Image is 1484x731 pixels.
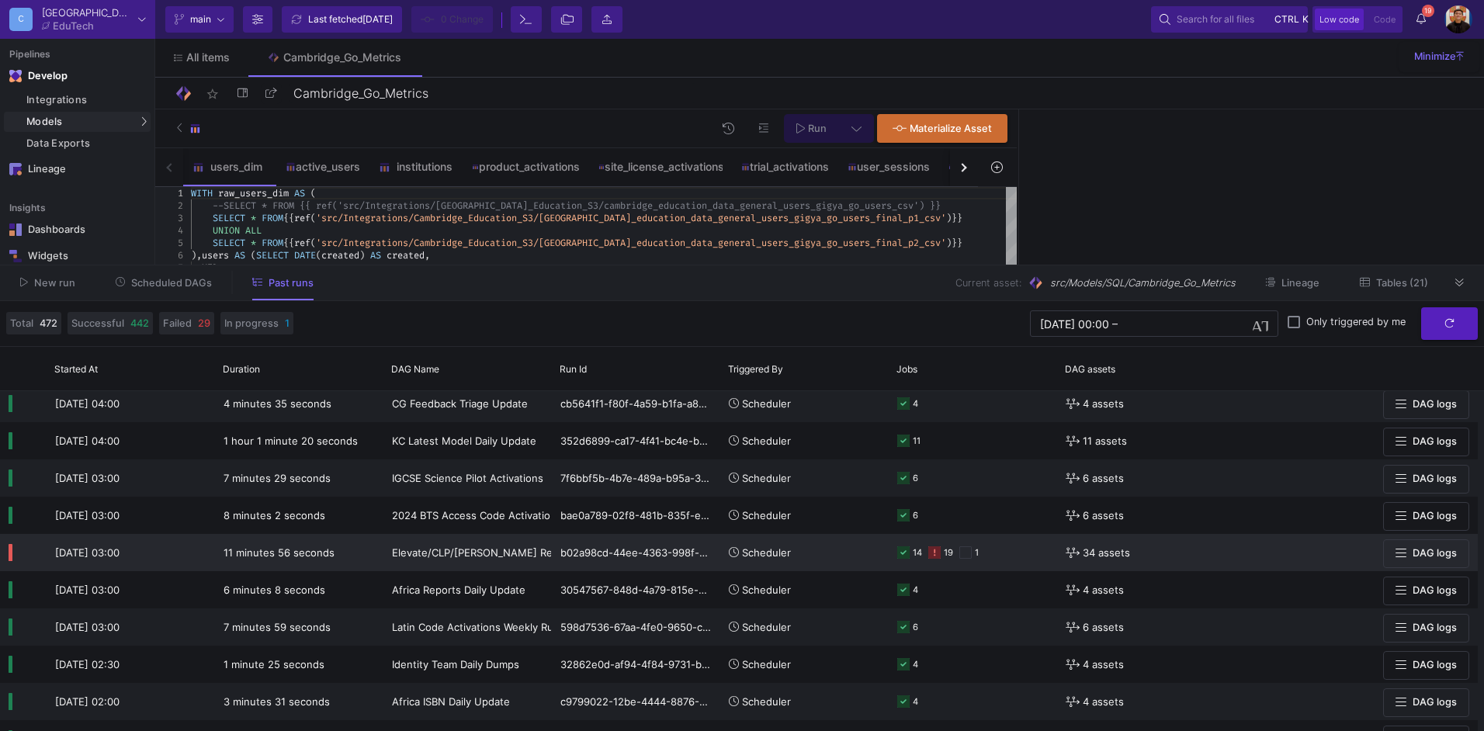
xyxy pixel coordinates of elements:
span: ( [251,249,256,262]
img: SQL-Model type child icon [598,164,605,170]
button: Last fetched[DATE] [282,6,402,33]
span: {{ [283,237,294,249]
button: 19 [1407,6,1435,33]
span: 11 assets [1083,423,1127,459]
span: 4 assets [1083,684,1124,720]
span: ( [316,249,321,262]
div: 32862e0d-af94-4f84-9731-b29cc033a7b0 [552,646,720,683]
a: Navigation iconDashboards [4,217,151,242]
span: UID [202,262,218,274]
span: 6 minutes 8 seconds [224,584,325,596]
img: SQL-Model type child icon [948,164,955,170]
span: Scheduler [742,509,791,521]
span: DAG logs [1413,510,1457,521]
span: SELECT [213,237,245,249]
span: Identity Team Daily Dumps [392,658,519,670]
div: Develop [28,70,51,82]
span: [DATE] 02:00 [55,695,120,708]
img: bg52tvgs8dxfpOhHYAd0g09LCcAxm85PnUXHwHyc.png [1444,5,1472,33]
button: Tables (21) [1341,271,1447,295]
button: SQL-Model type child icon [165,114,220,143]
div: 7f6bbf5b-4b7e-489a-b95a-31d611b0c777 [552,459,720,497]
div: site_license_activations [598,161,723,173]
span: raw_users_dim [218,187,289,199]
span: ( [310,187,316,199]
div: cb5641f1-f80f-4a59-b1fa-a8b1e0643d35 [552,385,720,422]
div: 598d7536-67aa-4fe0-9650-c8c0e909a7ef [552,608,720,646]
textarea: Editor content;Press Alt+F1 for Accessibility Options. [191,187,192,188]
a: Data Exports [4,133,151,154]
div: 2 [155,199,183,212]
span: Models [26,116,63,128]
span: 29 [198,316,210,331]
a: Navigation iconLineage [4,157,151,182]
span: [DATE] 04:00 [55,435,120,447]
div: 4 [913,684,918,720]
button: DAG logs [1383,502,1469,531]
img: SQL Model [1028,275,1044,291]
span: _p1_csv' [903,212,946,224]
span: 442 [130,316,149,331]
img: Navigation icon [9,223,22,236]
div: 6 [913,460,918,497]
span: 34 assets [1083,535,1130,571]
span: [DATE] 02:30 [55,658,120,670]
span: src/Models/SQL/Cambridge_Go_Metrics [1050,275,1236,290]
div: user_sessions [848,161,930,173]
button: Lineage [1246,271,1338,295]
span: ( [310,212,316,224]
span: 1 [285,316,290,331]
span: ref [294,212,310,224]
span: DAG assets [1065,363,1115,375]
div: EduTech [53,21,94,31]
span: 19 [1422,5,1434,17]
input: Start datetime [1040,317,1109,330]
div: 7 [155,262,183,274]
span: Search for all files [1177,8,1254,31]
button: Past runs [234,271,332,295]
span: --SELECT * FROM {{ ref('src/Integrations/[GEOGRAPHIC_DATA] [213,199,528,212]
button: DAG logs [1383,688,1469,717]
img: SQL-Model type child icon [192,161,204,173]
div: 6 [155,249,183,262]
button: ctrlk [1270,10,1299,29]
span: k [1302,10,1309,29]
span: Total [10,316,33,331]
span: – [1112,317,1118,330]
img: SQL-Model type child icon [379,161,390,173]
button: Successful442 [68,312,153,334]
span: ), [191,249,202,262]
img: Tab icon [267,51,280,64]
span: SELECT [256,249,289,262]
img: SQL-Model type child icon [472,164,479,171]
div: institutions [379,161,453,173]
img: Logo [174,84,193,103]
span: DAG Name [391,363,439,375]
span: IGCSE Science Pilot Activations [392,472,543,484]
span: Jobs [896,363,917,375]
span: Code [1374,14,1396,25]
span: 6 assets [1083,497,1124,534]
span: 'src/Integrations/Cambridge_Education_S3/[GEOGRAPHIC_DATA] [316,237,631,249]
span: [DATE] 03:00 [55,546,120,559]
span: _education_data_general_users_gigya_go_users_final [631,212,903,224]
span: Run [808,123,827,134]
span: Scheduler [742,695,791,708]
span: WITH [191,187,213,199]
span: Low code [1319,14,1359,25]
div: 352d6899-ca17-4f41-bc4e-be13921ca5a2 [552,422,720,459]
div: aus_product_activations [948,161,1078,173]
span: New run [34,277,75,289]
span: main [190,8,211,31]
div: Integrations [26,94,147,106]
span: ctrl [1274,10,1299,29]
div: 4 [913,572,918,608]
button: Run [784,114,839,143]
span: All items [186,51,230,64]
span: KC Latest Model Daily Update [392,435,536,447]
button: DAG logs [1383,465,1469,494]
div: 1 [155,187,183,199]
div: active_users [286,161,360,173]
span: 4 minutes 35 seconds [224,397,331,410]
div: 3 [155,212,183,224]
